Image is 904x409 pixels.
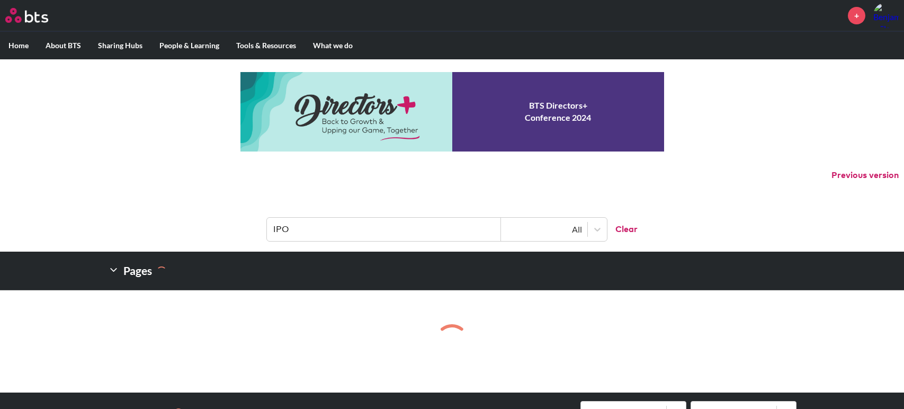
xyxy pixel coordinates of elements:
label: Tools & Resources [228,32,305,59]
h2: Pages [108,260,167,281]
label: About BTS [37,32,89,59]
a: + [848,7,865,24]
img: BTS Logo [5,8,48,23]
button: Previous version [831,170,899,181]
label: People & Learning [151,32,228,59]
label: What we do [305,32,361,59]
a: Conference 2024 [240,72,664,152]
button: Clear [607,218,638,241]
img: Benjamin Wilcock [873,3,899,28]
label: Sharing Hubs [89,32,151,59]
a: Go home [5,8,68,23]
input: Find contents, pages and demos... [267,218,501,241]
a: Profile [873,3,899,28]
div: All [506,224,582,235]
